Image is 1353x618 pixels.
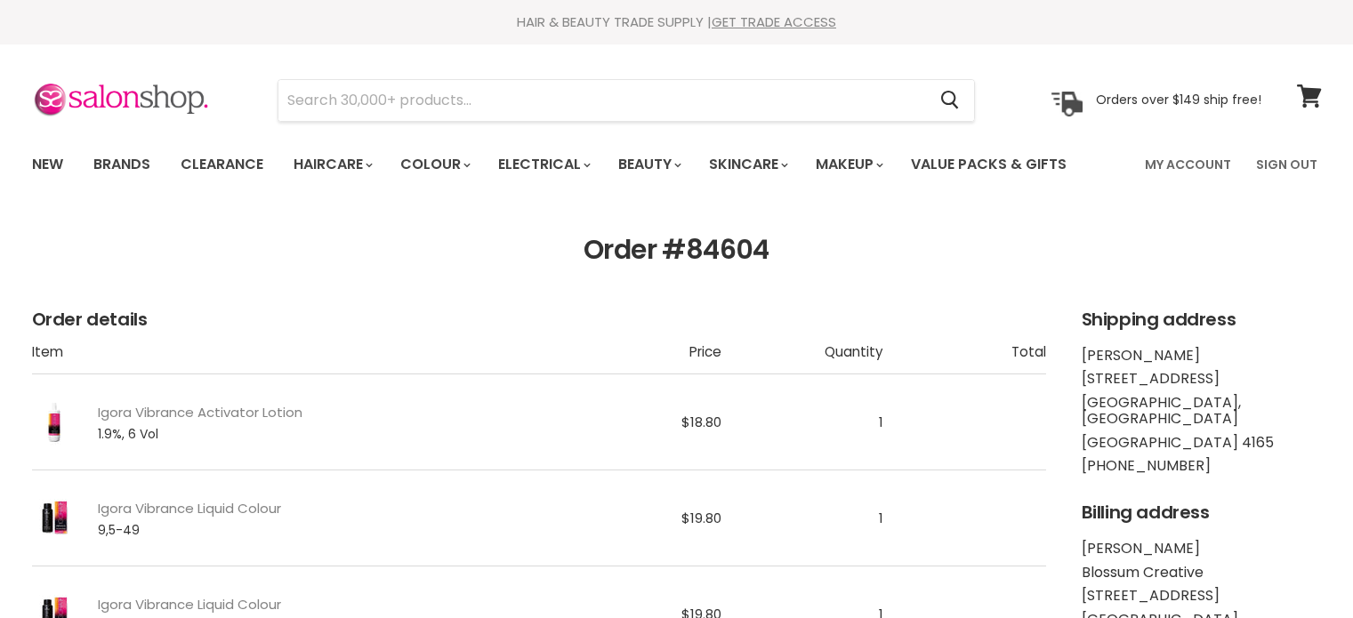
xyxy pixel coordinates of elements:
form: Product [278,79,975,122]
h2: Shipping address [1082,309,1322,330]
img: Igora Vibrance Activator Lotion - 1.9%, 6 Vol [32,389,77,455]
li: [PERSON_NAME] [1082,541,1322,557]
li: [PHONE_NUMBER] [1082,458,1322,474]
li: [GEOGRAPHIC_DATA] 4165 [1082,435,1322,451]
h1: Order #84604 [32,235,1322,266]
a: Electrical [485,146,601,183]
h2: Billing address [1082,502,1322,523]
nav: Main [10,139,1344,190]
a: Brands [80,146,164,183]
input: Search [278,80,927,121]
span: 9,5-49 [98,523,340,537]
td: 1 [721,374,883,470]
a: My Account [1134,146,1242,183]
span: $18.80 [681,413,721,431]
a: Igora Vibrance Activator Lotion [98,405,302,420]
span: $19.80 [681,509,721,527]
th: Total [883,344,1045,374]
a: Skincare [696,146,799,183]
th: Price [559,344,721,374]
a: Value Packs & Gifts [898,146,1080,183]
a: New [19,146,77,183]
button: Search [927,80,974,121]
a: Clearance [167,146,277,183]
li: [PERSON_NAME] [1082,348,1322,364]
a: GET TRADE ACCESS [712,12,836,31]
span: 1.9%, 6 Vol [98,427,340,441]
img: Igora Vibrance Liquid Colour - 9,5-49 [32,485,77,551]
a: Sign Out [1245,146,1328,183]
div: HAIR & BEAUTY TRADE SUPPLY | [10,13,1344,31]
th: Quantity [721,344,883,374]
a: Makeup [802,146,894,183]
li: [GEOGRAPHIC_DATA], [GEOGRAPHIC_DATA] [1082,395,1322,428]
a: Igora Vibrance Liquid Colour [98,501,281,516]
a: Haircare [280,146,383,183]
li: Blossum Creative [1082,565,1322,581]
h2: Order details [32,309,1046,330]
td: 1 [721,470,883,566]
ul: Main menu [19,139,1107,190]
th: Item [32,344,560,374]
li: [STREET_ADDRESS] [1082,588,1322,604]
a: Igora Vibrance Liquid Colour [98,597,281,612]
a: Colour [387,146,481,183]
a: Beauty [605,146,692,183]
li: [STREET_ADDRESS] [1082,371,1322,387]
p: Orders over $149 ship free! [1096,92,1261,108]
